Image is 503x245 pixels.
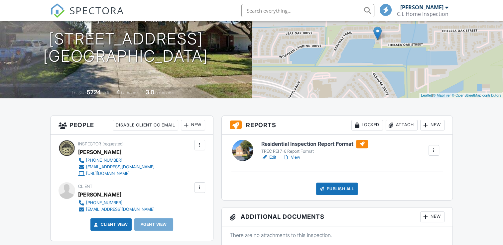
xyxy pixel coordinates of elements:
[261,154,276,161] a: Edit
[400,4,443,11] div: [PERSON_NAME]
[93,221,128,228] a: Client View
[51,116,213,135] h3: People
[86,200,122,205] div: [PHONE_NUMBER]
[78,200,155,206] a: [PHONE_NUMBER]
[386,120,418,130] div: Attach
[72,90,86,95] span: Lot Size
[146,89,154,96] div: 3.0
[452,93,501,97] a: © OpenStreetMap contributors
[78,157,155,164] a: [PHONE_NUMBER]
[86,164,155,170] div: [EMAIL_ADDRESS][DOMAIN_NAME]
[78,184,92,189] span: Client
[121,90,139,95] span: bedrooms
[69,3,124,17] span: SPECTORA
[78,190,121,200] div: [PERSON_NAME]
[222,116,452,135] h3: Reports
[78,147,121,157] div: [PERSON_NAME]
[316,183,358,195] div: Publish All
[261,140,368,154] a: Residential Inspection Report Format TREC REI 7-6 Report Format
[420,120,444,130] div: New
[420,211,444,222] div: New
[102,141,124,146] span: (requested)
[78,206,155,213] a: [EMAIL_ADDRESS][DOMAIN_NAME]
[87,89,101,96] div: 5724
[261,140,368,148] h6: Residential Inspection Report Format
[50,3,65,18] img: The Best Home Inspection Software - Spectora
[86,171,130,176] div: [URL][DOMAIN_NAME]
[261,149,368,154] div: TREC REI 7-6 Report Format
[241,4,374,17] input: Search everything...
[155,90,174,95] span: bathrooms
[113,120,178,130] div: Disable Client CC Email
[86,158,122,163] div: [PHONE_NUMBER]
[50,9,124,23] a: SPECTORA
[419,93,503,98] div: |
[283,154,300,161] a: View
[116,89,120,96] div: 4
[351,120,383,130] div: Locked
[73,15,178,24] h3: [DATE] 8:30 am - 11:30 am
[397,11,448,17] div: C.L Home Inspection
[78,170,155,177] a: [URL][DOMAIN_NAME]
[102,90,110,95] span: sq.ft.
[78,164,155,170] a: [EMAIL_ADDRESS][DOMAIN_NAME]
[86,207,155,212] div: [EMAIL_ADDRESS][DOMAIN_NAME]
[78,141,101,146] span: Inspector
[222,207,452,226] h3: Additional Documents
[421,93,432,97] a: Leaflet
[230,231,444,239] p: There are no attachments to this inspection.
[43,30,208,65] h1: [STREET_ADDRESS] [GEOGRAPHIC_DATA]
[181,120,205,130] div: New
[433,93,451,97] a: © MapTiler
